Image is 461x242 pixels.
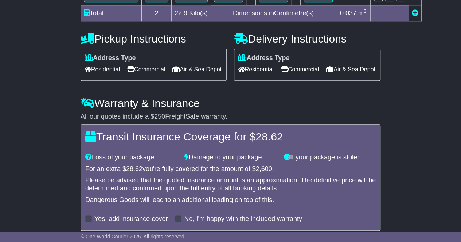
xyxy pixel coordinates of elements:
span: 28.62 [255,131,283,143]
span: Residential [238,64,273,75]
label: Address Type [85,54,136,62]
span: Commercial [281,64,319,75]
div: Loss of your package [82,154,181,162]
div: All our quotes include a $ FreightSafe warranty. [81,113,380,121]
span: 0.037 [340,9,356,17]
label: No, I'm happy with the included warranty [184,215,302,223]
h4: Delivery Instructions [234,33,380,45]
div: Damage to your package [181,154,280,162]
span: Commercial [127,64,165,75]
sup: 3 [364,8,367,14]
span: m [358,9,367,17]
a: Add new item [412,9,418,17]
span: 22.9 [175,9,187,17]
span: 250 [154,113,165,120]
div: Please be advised that the quoted insurance amount is an approximation. The definitive price will... [85,176,376,192]
span: Air & Sea Depot [326,64,375,75]
div: For an extra $ you're fully covered for the amount of $ . [85,165,376,173]
div: Dangerous Goods will lead to an additional loading on top of this. [85,196,376,204]
span: 28.62 [126,165,142,172]
td: Kilo(s) [171,5,211,21]
label: Yes, add insurance cover [94,215,168,223]
td: Dimensions in Centimetre(s) [211,5,336,21]
h4: Transit Insurance Coverage for $ [85,131,376,143]
td: Total [81,5,141,21]
td: 2 [141,5,171,21]
span: Air & Sea Depot [172,64,222,75]
span: Residential [85,64,120,75]
h4: Warranty & Insurance [81,97,380,109]
span: 2,600 [256,165,272,172]
div: If your package is stolen [280,154,379,162]
span: © One World Courier 2025. All rights reserved. [81,234,186,239]
label: Address Type [238,54,289,62]
h4: Pickup Instructions [81,33,227,45]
